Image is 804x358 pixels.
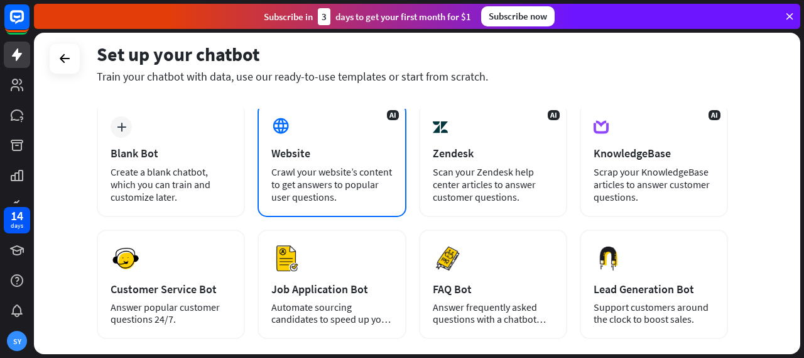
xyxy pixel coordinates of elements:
a: 14 days [4,207,30,233]
div: Set up your chatbot [97,42,728,66]
div: Answer popular customer questions 24/7. [111,301,231,325]
span: AI [548,110,560,120]
div: FAQ Bot [433,282,553,296]
div: Subscribe now [481,6,555,26]
div: Support customers around the clock to boost sales. [594,301,714,325]
div: Scan your Zendesk help center articles to answer customer questions. [433,165,553,203]
div: Scrap your KnowledgeBase articles to answer customer questions. [594,165,714,203]
div: Customer Service Bot [111,282,231,296]
div: SY [7,331,27,351]
span: AI [709,110,720,120]
div: Create a blank chatbot, which you can train and customize later. [111,165,231,203]
div: Subscribe in days to get your first month for $1 [264,8,471,25]
div: days [11,221,23,230]
div: Train your chatbot with data, use our ready-to-use templates or start from scratch. [97,69,728,84]
span: AI [387,110,399,120]
div: KnowledgeBase [594,146,714,160]
div: Answer frequently asked questions with a chatbot and save your time. [433,301,553,325]
div: Blank Bot [111,146,231,160]
i: plus [117,123,126,131]
div: Zendesk [433,146,553,160]
div: 14 [11,210,23,221]
div: Lead Generation Bot [594,282,714,296]
div: Crawl your website’s content to get answers to popular user questions. [271,165,392,203]
div: Automate sourcing candidates to speed up your hiring process. [271,301,392,325]
div: Website [271,146,392,160]
div: Job Application Bot [271,282,392,296]
button: Open LiveChat chat widget [10,5,48,43]
div: 3 [318,8,330,25]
